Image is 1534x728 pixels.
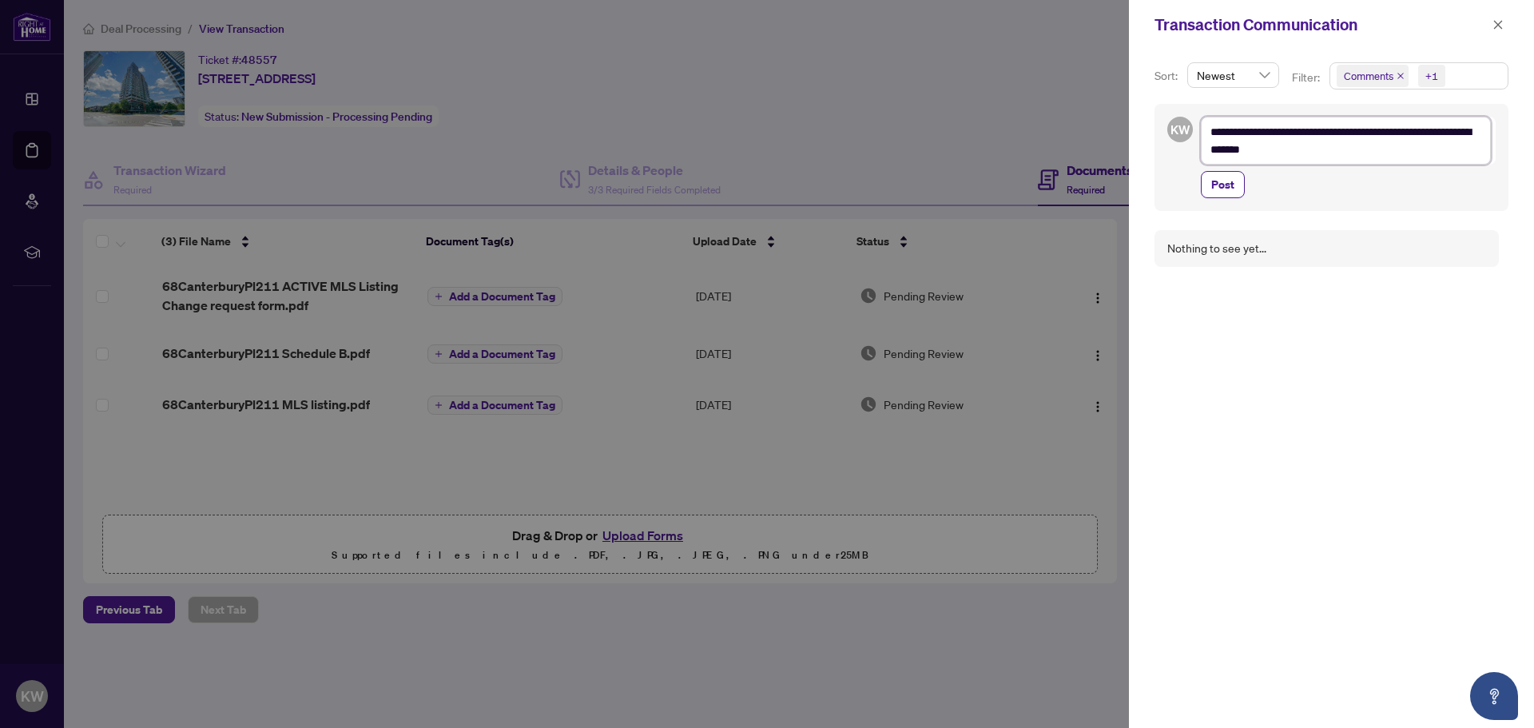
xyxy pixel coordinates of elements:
span: close [1397,72,1405,80]
span: Post [1211,172,1234,197]
span: close [1492,19,1504,30]
div: +1 [1425,68,1438,84]
div: Transaction Communication [1154,13,1488,37]
p: Sort: [1154,67,1181,85]
span: Comments [1337,65,1409,87]
span: Comments [1344,68,1393,84]
div: Nothing to see yet... [1167,240,1266,257]
span: Newest [1197,63,1270,87]
button: Open asap [1470,672,1518,720]
button: Post [1201,171,1245,198]
p: Filter: [1292,69,1322,86]
span: KW [1170,120,1190,139]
